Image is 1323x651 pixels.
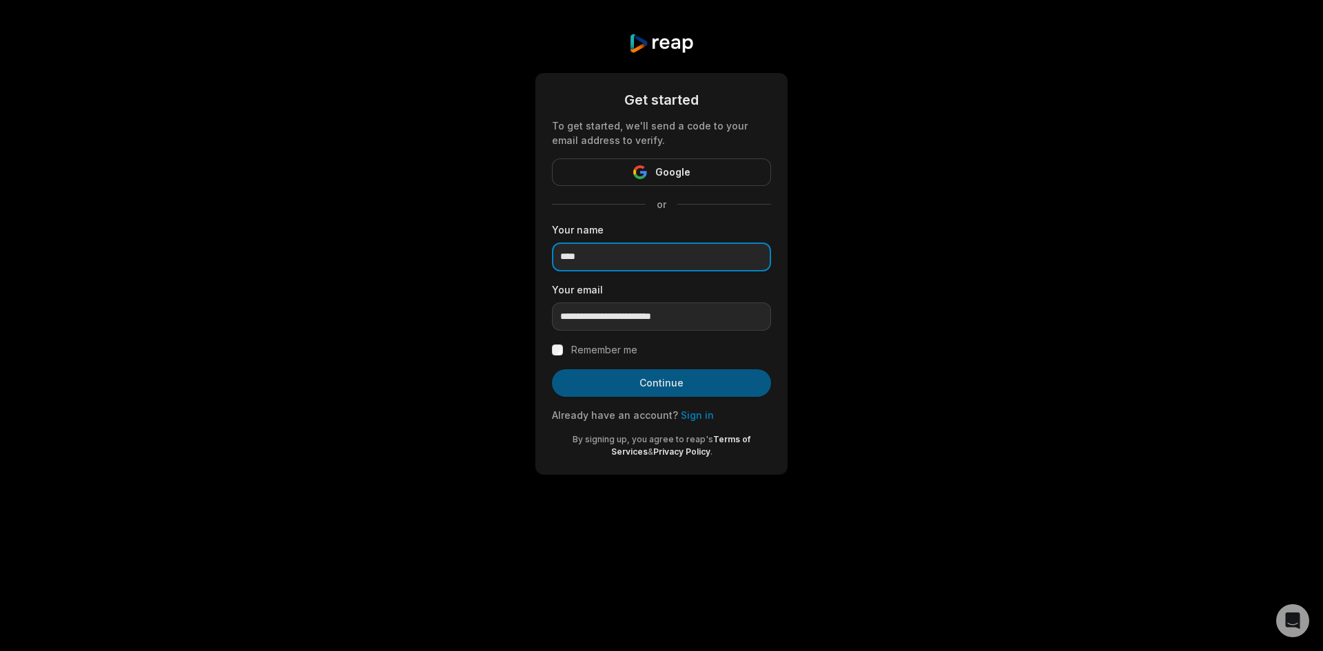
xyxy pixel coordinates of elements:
[1276,604,1309,637] div: Open Intercom Messenger
[655,164,690,180] span: Google
[573,434,713,444] span: By signing up, you agree to reap's
[552,369,771,397] button: Continue
[552,282,771,297] label: Your email
[552,118,771,147] div: To get started, we'll send a code to your email address to verify.
[552,90,771,110] div: Get started
[552,409,678,421] span: Already have an account?
[552,223,771,237] label: Your name
[710,446,712,457] span: .
[571,342,637,358] label: Remember me
[646,197,677,211] span: or
[648,446,653,457] span: &
[552,158,771,186] button: Google
[628,33,694,54] img: reap
[681,409,714,421] a: Sign in
[653,446,710,457] a: Privacy Policy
